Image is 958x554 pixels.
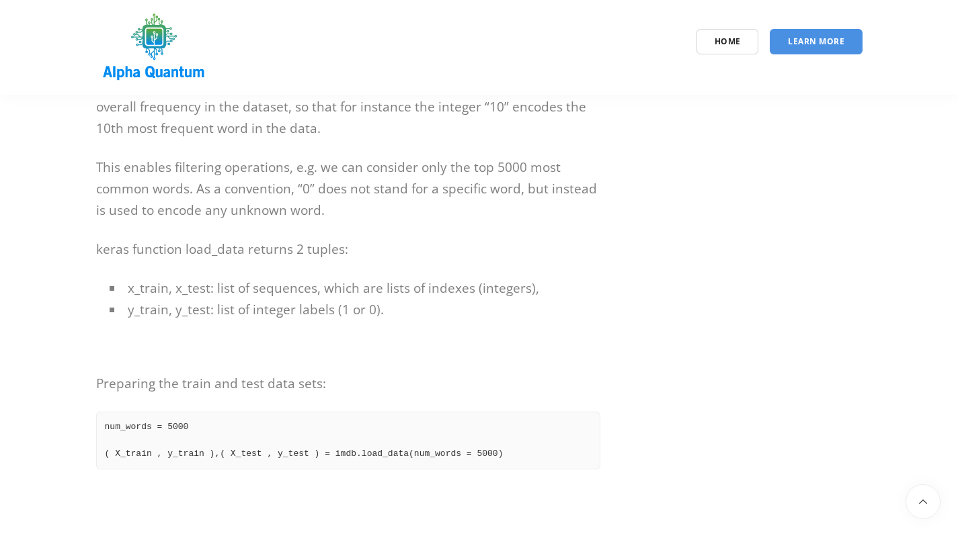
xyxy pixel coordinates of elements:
[96,373,600,394] p: Preparing the train and test data sets:
[770,29,863,54] a: Learn More
[96,156,600,221] p: This enables filtering operations, e.g. we can consider only the top 5000 most common words. As a...
[788,36,844,47] span: Learn More
[696,29,759,54] a: Home
[96,238,600,260] p: keras function load_data returns 2 tuples:
[110,277,600,299] li: x_train, x_test: list of sequences, which are lists of indexes (integers),
[96,53,600,139] p: Reviews have already been pre-processed, with each review encoded as a sequence of word indexes (...
[96,9,212,86] img: logo
[715,36,741,47] span: Home
[96,412,600,469] pre: num_words = 5000 ( X_train , y_train ),( X_test , y_test ) = imdb.load_data(num_words = 5000)
[110,299,600,320] li: y_train, y_test: list of integer labels (1 or 0).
